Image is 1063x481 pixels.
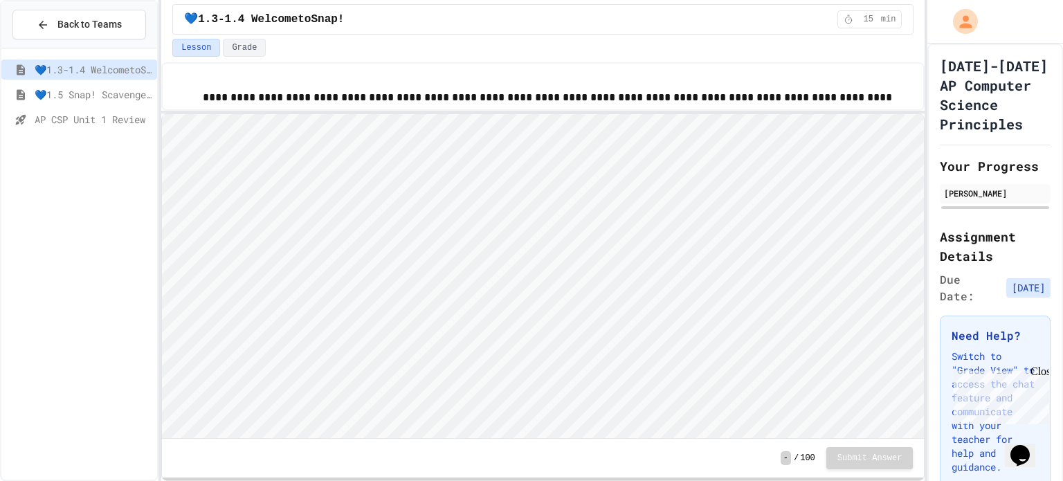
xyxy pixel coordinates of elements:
iframe: Snap! Programming Environment [162,114,924,438]
span: min [881,14,896,25]
span: 💙1.5 Snap! ScavengerHunt [35,87,152,102]
span: 15 [857,14,880,25]
span: 💙1.3-1.4 WelcometoSnap! [184,11,344,28]
div: My Account [938,6,981,37]
span: 💙1.3-1.4 WelcometoSnap! [35,62,152,77]
h2: Assignment Details [940,227,1051,266]
button: Submit Answer [826,447,914,469]
iframe: chat widget [1005,426,1049,467]
span: / [794,453,799,464]
button: Lesson [172,39,220,57]
h1: [DATE]-[DATE] AP Computer Science Principles [940,56,1051,134]
h3: Need Help? [952,327,1039,344]
span: AP CSP Unit 1 Review [35,112,152,127]
span: 100 [800,453,815,464]
button: Back to Teams [12,10,146,39]
button: Grade [223,39,266,57]
iframe: chat widget [948,365,1049,424]
span: Submit Answer [837,453,902,464]
h2: Your Progress [940,156,1051,176]
p: Switch to "Grade View" to access the chat feature and communicate with your teacher for help and ... [952,350,1039,474]
div: [PERSON_NAME] [944,187,1046,199]
div: Chat with us now!Close [6,6,96,88]
span: [DATE] [1006,278,1051,298]
span: Due Date: [940,271,1001,305]
span: Back to Teams [57,17,122,32]
span: - [781,451,791,465]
